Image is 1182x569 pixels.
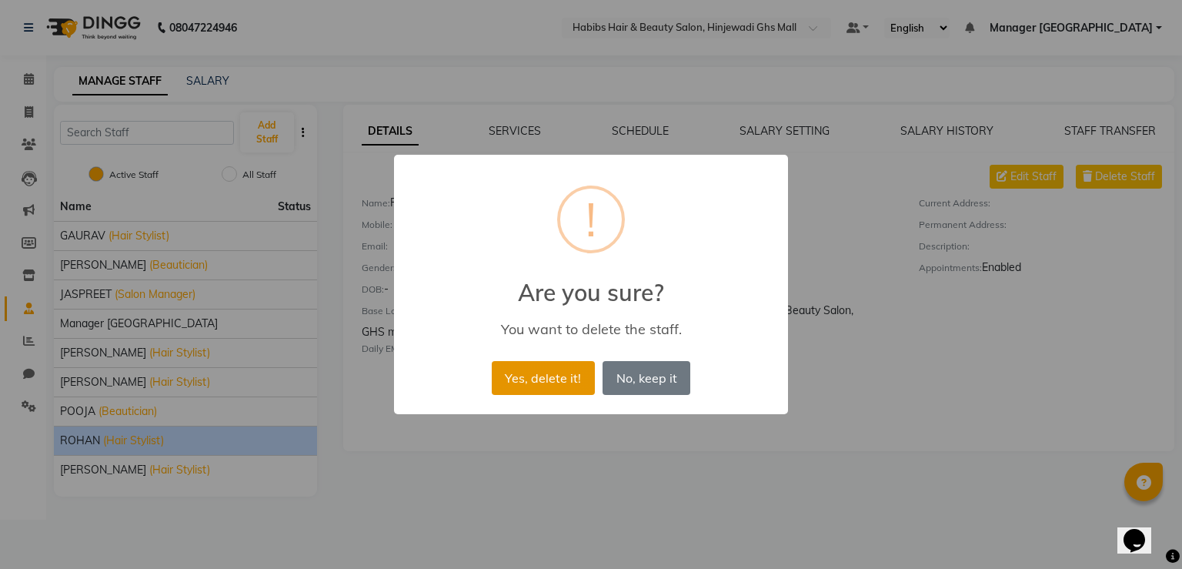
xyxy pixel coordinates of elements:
h2: Are you sure? [394,260,788,306]
button: Yes, delete it! [492,361,595,395]
div: ! [586,189,596,250]
div: You want to delete the staff. [416,320,766,338]
iframe: chat widget [1117,507,1167,554]
button: No, keep it [603,361,690,395]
